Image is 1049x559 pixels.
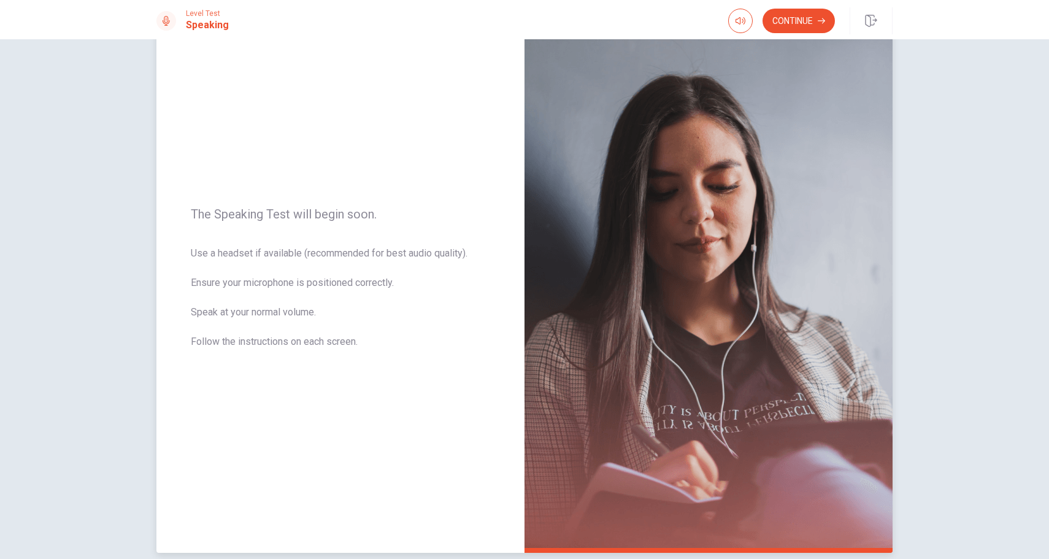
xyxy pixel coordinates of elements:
img: speaking intro [524,18,893,553]
span: The Speaking Test will begin soon. [191,207,490,222]
span: Level Test [186,9,229,18]
button: Continue [763,9,835,33]
span: Use a headset if available (recommended for best audio quality). Ensure your microphone is positi... [191,246,490,364]
h1: Speaking [186,18,229,33]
